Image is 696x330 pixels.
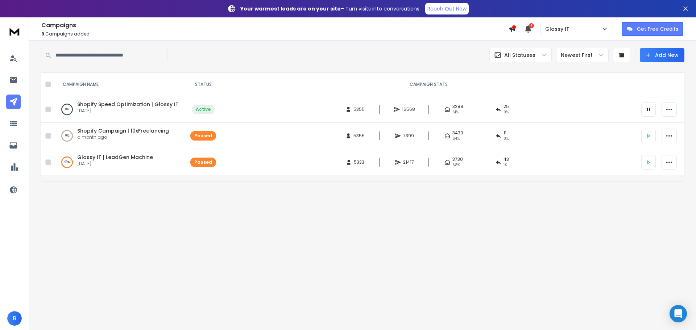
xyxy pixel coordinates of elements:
img: logo [7,25,22,38]
span: 5355 [353,133,365,139]
span: 61 % [452,109,459,115]
span: 3 [41,31,44,37]
button: Newest First [556,48,609,62]
span: 43 [504,156,509,162]
p: [DATE] [77,161,153,167]
span: 25 [504,104,509,109]
p: 0 % [65,106,69,113]
div: Active [196,106,211,112]
button: B [7,311,22,326]
a: Shopify Speed Optimization | Glossy IT [77,101,179,108]
span: 68 % [452,162,460,168]
span: 1 % [504,162,507,168]
td: 0%Shopify Speed Optimization | Glossy IT[DATE] [54,96,186,123]
button: Add New [640,48,684,62]
p: All Statuses [504,51,535,59]
span: 0 % [504,109,509,115]
p: a month ago [77,134,169,140]
h1: Campaigns [41,21,509,30]
p: – Turn visits into conversations [240,5,419,12]
button: Get Free Credits [622,22,683,36]
p: Reach Out Now [427,5,467,12]
p: 0 % [65,132,69,139]
span: 3439 [452,130,463,136]
p: 96 % [65,159,70,166]
span: 0 % [504,136,509,142]
p: [DATE] [77,108,179,114]
strong: Your warmest leads are on your site [240,5,341,12]
span: 16568 [402,106,415,112]
span: 3730 [452,156,463,162]
span: 5333 [354,159,364,165]
span: 11 [504,130,506,136]
th: CAMPAIGN STATS [220,73,637,96]
th: CAMPAIGN NAME [54,73,186,96]
a: Reach Out Now [425,3,469,14]
td: 0%Shopify Campaign | 10xFreelancinga month ago [54,123,186,149]
div: Paused [194,159,212,165]
span: 3288 [452,104,463,109]
span: 21417 [403,159,414,165]
td: 96%Glossy IT | LeadGen Machine[DATE] [54,149,186,176]
p: Glossy IT [545,25,572,33]
div: Paused [194,133,212,139]
span: 5355 [353,106,365,112]
p: Campaigns added [41,31,509,37]
a: Shopify Campaign | 10xFreelancing [77,127,169,134]
span: 1 [529,23,534,28]
span: 7399 [403,133,414,139]
a: Glossy IT | LeadGen Machine [77,154,153,161]
span: 64 % [452,136,460,142]
th: STATUS [186,73,220,96]
div: Open Intercom Messenger [670,305,687,322]
p: Get Free Credits [637,25,678,33]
